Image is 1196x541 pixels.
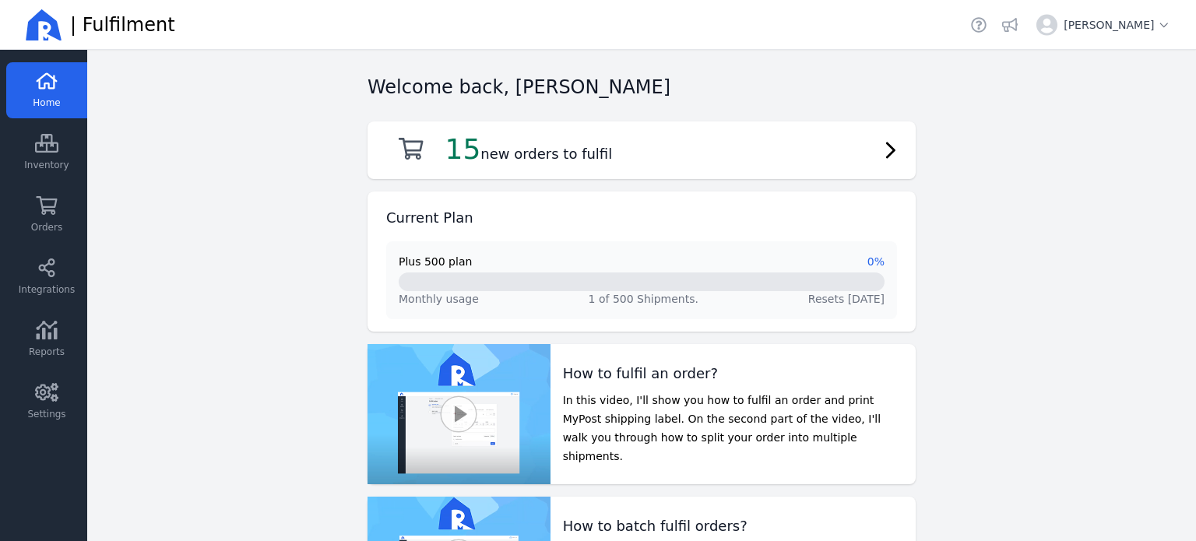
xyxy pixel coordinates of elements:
[24,159,69,171] span: Inventory
[445,133,481,165] span: 15
[368,75,670,100] h2: Welcome back, [PERSON_NAME]
[563,515,903,537] h2: How to batch fulfil orders?
[445,134,613,165] h2: new orders to fulfil
[563,391,903,465] p: In this video, I'll show you how to fulfil an order and print MyPost shipping label. On the secon...
[386,207,473,229] h2: Current Plan
[399,254,472,269] span: Plus 500 plan
[1064,17,1171,33] span: [PERSON_NAME]
[563,363,903,385] h2: How to fulfil an order?
[70,12,175,37] span: | Fulfilment
[589,293,698,305] span: 1 of 500 Shipments.
[867,254,885,269] span: 0%
[25,6,62,44] img: Ricemill Logo
[31,221,62,234] span: Orders
[27,408,65,420] span: Settings
[968,14,990,36] a: Helpdesk
[399,291,479,307] span: Monthly usage
[19,283,75,296] span: Integrations
[808,293,885,305] span: Resets [DATE]
[1030,8,1177,42] button: [PERSON_NAME]
[29,346,65,358] span: Reports
[33,97,60,109] span: Home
